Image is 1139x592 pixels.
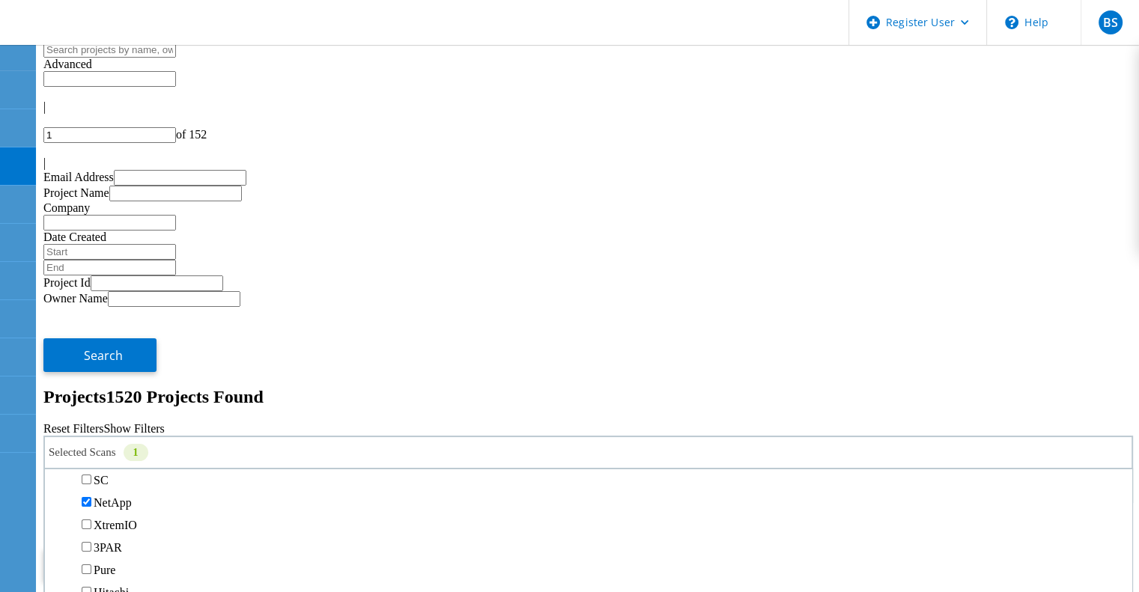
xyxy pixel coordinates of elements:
[43,156,1133,170] div: |
[1005,16,1018,29] svg: \n
[43,422,103,435] a: Reset Filters
[1102,16,1117,28] span: BS
[43,276,91,289] label: Project Id
[43,201,90,214] label: Company
[176,128,207,141] span: of 152
[124,444,148,461] div: 1
[43,171,114,183] label: Email Address
[106,387,264,406] span: 1520 Projects Found
[43,292,108,305] label: Owner Name
[94,541,122,554] label: 3PAR
[15,29,176,42] a: Live Optics Dashboard
[43,338,157,372] button: Search
[43,231,106,243] label: Date Created
[94,519,137,531] label: XtremIO
[43,100,1133,114] div: |
[43,186,109,199] label: Project Name
[43,244,176,260] input: Start
[43,387,106,406] b: Projects
[103,422,164,435] a: Show Filters
[43,260,176,275] input: End
[43,436,1133,469] div: Selected Scans
[43,58,92,70] span: Advanced
[84,347,123,364] span: Search
[94,496,132,509] label: NetApp
[94,564,115,576] label: Pure
[43,42,176,58] input: Search projects by name, owner, ID, company, etc
[94,474,109,486] label: SC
